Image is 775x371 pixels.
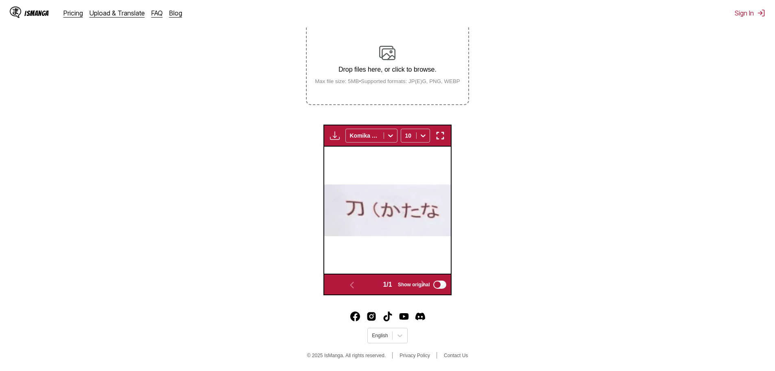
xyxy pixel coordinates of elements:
img: IsManga YouTube [399,312,409,321]
span: 1 / 1 [383,281,392,288]
img: Enter fullscreen [435,131,445,140]
a: TikTok [383,312,393,321]
p: Drop files here, or click to browse. [308,66,467,73]
span: © 2025 IsManga. All rights reserved. [307,353,386,358]
div: IsManga [24,9,49,17]
a: Contact Us [444,353,468,358]
img: Previous page [347,280,357,290]
span: Show original [398,282,430,288]
img: Sign out [757,9,765,17]
img: Manga Panel [324,184,450,237]
small: Max file size: 5MB • Supported formats: JP(E)G, PNG, WEBP [308,78,467,84]
a: Facebook [350,312,360,321]
img: Download translated images [330,131,340,140]
img: IsManga Facebook [350,312,360,321]
a: Youtube [399,312,409,321]
a: Instagram [367,312,376,321]
a: Blog [169,9,182,17]
a: Privacy Policy [400,353,430,358]
a: Upload & Translate [90,9,145,17]
img: IsManga Discord [415,312,425,321]
a: FAQ [151,9,163,17]
input: Show original [433,281,446,289]
img: IsManga Logo [10,7,21,18]
input: Select language [372,333,373,338]
a: Discord [415,312,425,321]
img: IsManga TikTok [383,312,393,321]
button: Sign In [735,9,765,17]
img: IsManga Instagram [367,312,376,321]
a: Pricing [63,9,83,17]
a: IsManga LogoIsManga [10,7,63,20]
